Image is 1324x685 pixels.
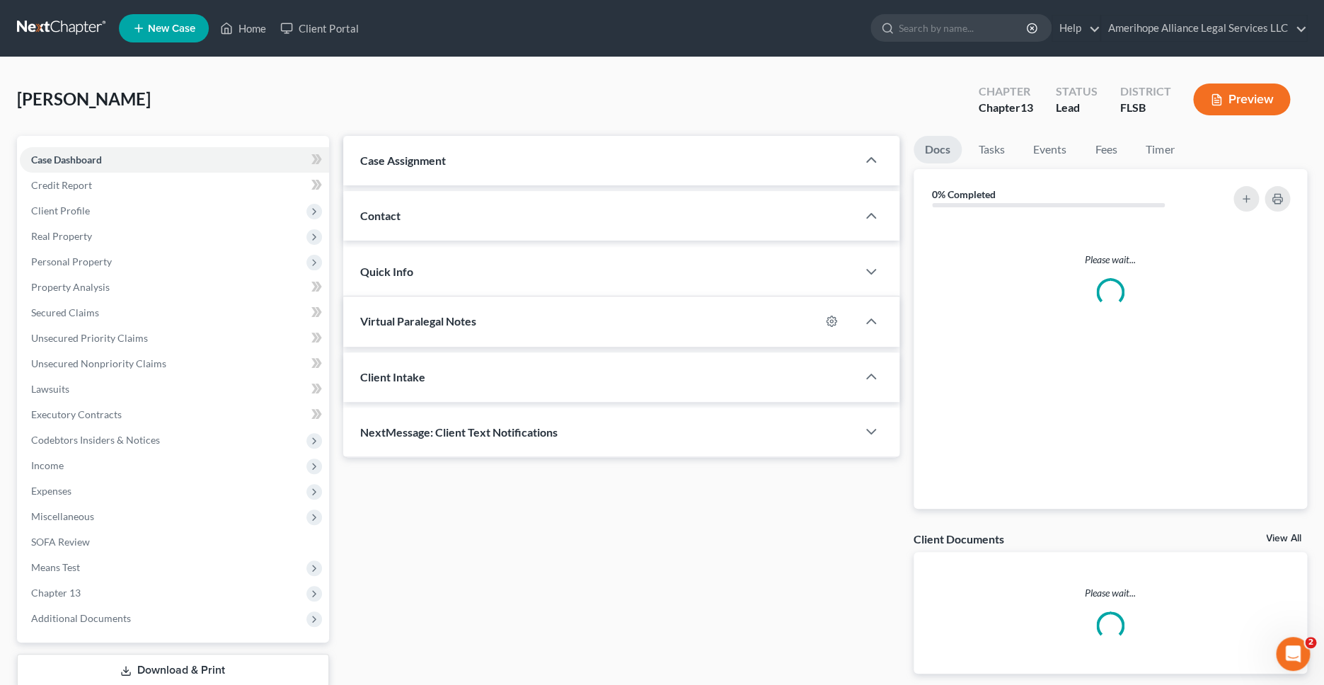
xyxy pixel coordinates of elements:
a: Docs [914,136,962,163]
a: Fees [1083,136,1129,163]
span: Real Property [31,230,92,242]
span: Executory Contracts [31,408,122,420]
span: Unsecured Nonpriority Claims [31,357,166,369]
div: Chapter [978,84,1032,100]
strong: 0% Completed [932,188,996,200]
a: Home [213,16,273,41]
p: Please wait... [925,253,1296,267]
a: View All [1266,534,1301,543]
span: Miscellaneous [31,510,94,522]
span: Additional Documents [31,612,131,624]
span: Credit Report [31,179,92,191]
span: Income [31,459,64,471]
a: Lawsuits [20,376,329,402]
span: 2 [1305,637,1316,648]
span: Client Intake [360,370,425,384]
span: Unsecured Priority Claims [31,332,148,344]
span: Property Analysis [31,281,110,293]
div: Client Documents [914,531,1004,546]
span: NextMessage: Client Text Notifications [360,425,558,439]
span: Secured Claims [31,306,99,318]
span: Virtual Paralegal Notes [360,314,476,328]
a: Client Portal [273,16,365,41]
button: Preview [1193,84,1290,115]
div: District [1119,84,1170,100]
span: Expenses [31,485,71,497]
div: Status [1055,84,1097,100]
a: Help [1052,16,1100,41]
a: Secured Claims [20,300,329,326]
a: Case Dashboard [20,147,329,173]
a: Property Analysis [20,275,329,300]
a: Amerihope Alliance Legal Services LLC [1101,16,1306,41]
div: FLSB [1119,100,1170,116]
iframe: Intercom live chat [1276,637,1310,671]
a: SOFA Review [20,529,329,555]
span: Chapter 13 [31,587,81,599]
a: Timer [1134,136,1185,163]
span: Lawsuits [31,383,69,395]
span: Quick Info [360,265,413,278]
span: 13 [1020,100,1032,114]
a: Credit Report [20,173,329,198]
span: SOFA Review [31,536,90,548]
span: Means Test [31,561,80,573]
div: Chapter [978,100,1032,116]
a: Unsecured Nonpriority Claims [20,351,329,376]
span: Codebtors Insiders & Notices [31,434,160,446]
span: Client Profile [31,205,90,217]
span: Personal Property [31,255,112,267]
div: Lead [1055,100,1097,116]
a: Unsecured Priority Claims [20,326,329,351]
p: Please wait... [914,586,1307,600]
input: Search by name... [899,15,1028,41]
a: Events [1022,136,1078,163]
a: Executory Contracts [20,402,329,427]
span: [PERSON_NAME] [17,88,151,109]
a: Tasks [967,136,1016,163]
span: New Case [148,23,195,34]
span: Case Assignment [360,154,446,167]
span: Case Dashboard [31,154,102,166]
span: Contact [360,209,401,222]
